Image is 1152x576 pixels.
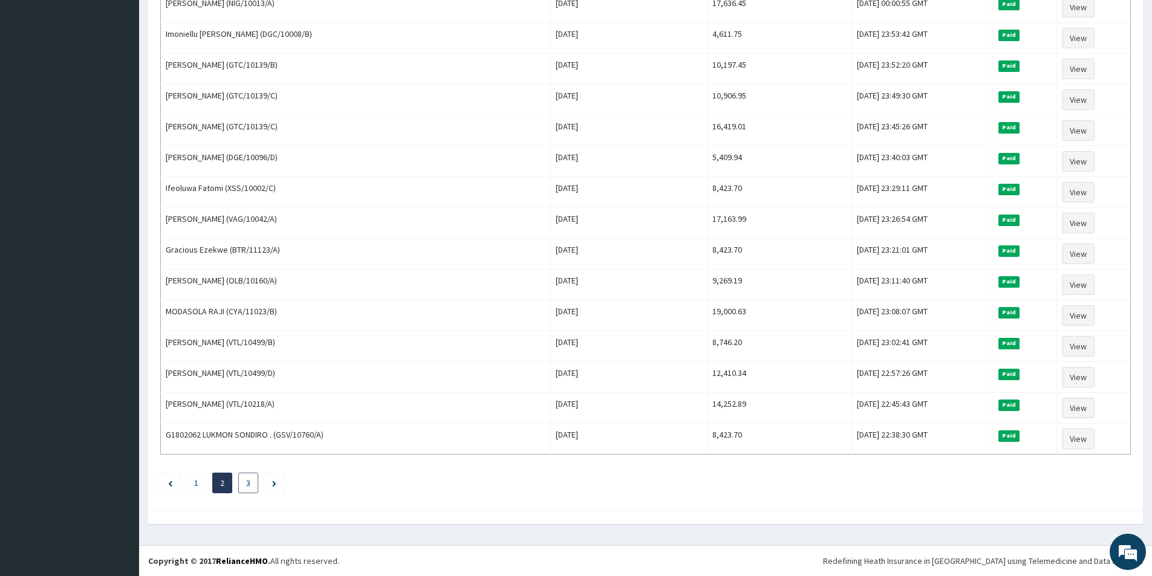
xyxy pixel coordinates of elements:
[707,300,852,331] td: 19,000.63
[198,6,227,35] div: Minimize live chat window
[1062,305,1095,326] a: View
[852,362,992,393] td: [DATE] 22:57:26 GMT
[161,331,551,362] td: [PERSON_NAME] (VTL/10499/B)
[998,60,1020,71] span: Paid
[1062,429,1095,449] a: View
[161,424,551,455] td: G1802062 LUKMON SONDIRO . (GSV/10760/A)
[852,85,992,115] td: [DATE] 23:49:30 GMT
[246,477,250,488] a: Page 3
[1062,28,1095,48] a: View
[1062,59,1095,79] a: View
[852,177,992,208] td: [DATE] 23:29:11 GMT
[551,270,708,300] td: [DATE]
[551,393,708,424] td: [DATE]
[70,152,167,274] span: We're online!
[998,30,1020,40] span: Paid
[63,68,203,83] div: Chat with us now
[707,362,852,393] td: 12,410.34
[148,555,270,566] strong: Copyright © 2017 .
[551,331,708,362] td: [DATE]
[161,23,551,54] td: Imoniellu [PERSON_NAME] (DGC/10008/B)
[161,115,551,146] td: [PERSON_NAME] (GTC/10139/C)
[161,393,551,424] td: [PERSON_NAME] (VTL/10218/A)
[707,393,852,424] td: 14,252.89
[852,54,992,85] td: [DATE] 23:52:20 GMT
[998,338,1020,349] span: Paid
[1062,244,1095,264] a: View
[6,330,230,372] textarea: Type your message and hit 'Enter'
[22,60,49,91] img: d_794563401_company_1708531726252_794563401
[998,245,1020,256] span: Paid
[161,146,551,177] td: [PERSON_NAME] (DGE/10096/D)
[220,477,224,488] a: Page 2 is your current page
[998,184,1020,195] span: Paid
[707,239,852,270] td: 8,423.70
[551,146,708,177] td: [DATE]
[161,300,551,331] td: MODASOLA RAJI (CYA/11023/B)
[161,208,551,239] td: [PERSON_NAME] (VAG/10042/A)
[707,208,852,239] td: 17,163.99
[852,23,992,54] td: [DATE] 23:53:42 GMT
[139,545,1152,576] footer: All rights reserved.
[551,115,708,146] td: [DATE]
[852,146,992,177] td: [DATE] 23:40:03 GMT
[161,270,551,300] td: [PERSON_NAME] (OLB/10160/A)
[1062,151,1095,172] a: View
[707,177,852,208] td: 8,423.70
[998,153,1020,164] span: Paid
[852,424,992,455] td: [DATE] 22:38:30 GMT
[1062,213,1095,233] a: View
[161,54,551,85] td: [PERSON_NAME] (GTC/10139/B)
[551,23,708,54] td: [DATE]
[551,300,708,331] td: [DATE]
[707,270,852,300] td: 9,269.19
[852,115,992,146] td: [DATE] 23:45:26 GMT
[707,23,852,54] td: 4,611.75
[998,215,1020,225] span: Paid
[161,362,551,393] td: [PERSON_NAME] (VTL/10499/D)
[272,477,276,488] a: Next page
[707,54,852,85] td: 10,197.45
[1062,398,1095,418] a: View
[161,239,551,270] td: Gracious Ezekwe (BTR/11123/A)
[823,555,1143,567] div: Redefining Heath Insurance in [GEOGRAPHIC_DATA] using Telemedicine and Data Science!
[551,177,708,208] td: [DATE]
[852,208,992,239] td: [DATE] 23:26:54 GMT
[707,424,852,455] td: 8,423.70
[852,239,992,270] td: [DATE] 23:21:01 GMT
[707,331,852,362] td: 8,746.20
[1062,120,1095,141] a: View
[998,400,1020,410] span: Paid
[707,85,852,115] td: 10,906.95
[551,424,708,455] td: [DATE]
[852,393,992,424] td: [DATE] 22:45:43 GMT
[852,270,992,300] td: [DATE] 23:11:40 GMT
[551,208,708,239] td: [DATE]
[1062,336,1095,357] a: View
[998,369,1020,380] span: Paid
[707,146,852,177] td: 5,409.94
[216,555,268,566] a: RelianceHMO
[852,331,992,362] td: [DATE] 23:02:41 GMT
[161,85,551,115] td: [PERSON_NAME] (GTC/10139/C)
[551,362,708,393] td: [DATE]
[998,91,1020,102] span: Paid
[852,300,992,331] td: [DATE] 23:08:07 GMT
[194,477,198,488] a: Page 1
[998,307,1020,318] span: Paid
[707,115,852,146] td: 16,419.01
[551,239,708,270] td: [DATE]
[998,122,1020,133] span: Paid
[1062,367,1095,387] a: View
[161,177,551,208] td: Ifeoluwa Fatomi (XSS/10002/C)
[1062,89,1095,110] a: View
[1062,274,1095,295] a: View
[998,430,1020,441] span: Paid
[551,85,708,115] td: [DATE]
[551,54,708,85] td: [DATE]
[168,477,172,488] a: Previous page
[998,276,1020,287] span: Paid
[1062,182,1095,202] a: View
